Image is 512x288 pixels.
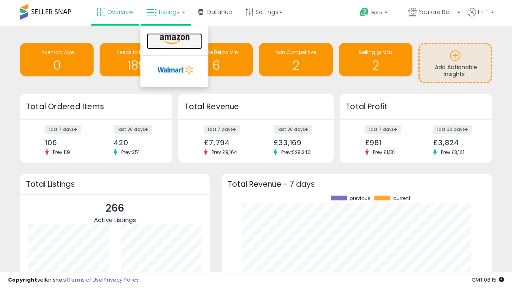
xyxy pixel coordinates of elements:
div: £3,824 [433,138,478,147]
span: Prev: £28,240 [277,149,315,156]
label: last 30 days [114,125,152,134]
span: Selling @ Max [359,49,392,56]
p: 266 [94,201,136,216]
h1: 0 [24,59,90,72]
strong: Copyright [8,276,37,284]
label: last 7 days [365,125,401,134]
span: Non Competitive [276,49,316,56]
label: last 30 days [274,125,312,134]
span: Prev: 351 [117,149,144,156]
h3: Total Revenue - 7 days [228,181,486,187]
h3: Total Revenue [184,101,328,112]
div: 420 [114,138,158,147]
h3: Total Listings [26,181,204,187]
div: £7,794 [204,138,250,147]
div: £33,169 [274,138,320,147]
a: BB Price Below Min 6 [179,43,253,76]
span: previous [350,196,370,201]
span: Add Actionable Insights [435,63,477,78]
a: Hi IT [468,8,494,26]
label: last 7 days [204,125,240,134]
span: Prev: 119 [49,149,74,156]
span: current [393,196,410,201]
a: Selling @ Max 2 [339,43,412,76]
span: Prev: £1,131 [369,149,399,156]
span: Active Listings [94,216,136,224]
h1: 189 [104,59,169,72]
span: Listings [159,8,180,16]
span: Prev: £9,164 [208,149,241,156]
a: Terms of Use [68,276,102,284]
a: Non Competitive 2 [259,43,332,76]
a: Help [353,1,401,26]
span: DataHub [207,8,232,16]
span: 2025-09-15 08:15 GMT [472,276,504,284]
span: Overview [107,8,133,16]
i: Get Help [359,7,369,17]
div: 106 [45,138,90,147]
h3: Total Profit [346,101,486,112]
span: Inventory Age [40,49,74,56]
span: Needs to Reprice [116,49,157,56]
h3: Total Ordered Items [26,101,166,112]
span: BB Price Below Min [194,49,238,56]
div: £981 [365,138,410,147]
a: Needs to Reprice 189 [100,43,173,76]
span: Prev: £3,161 [437,149,468,156]
a: Privacy Policy [104,276,139,284]
div: seller snap | | [8,276,139,284]
span: Help [371,9,382,16]
h1: 6 [183,59,249,72]
h1: 2 [263,59,328,72]
h1: 2 [343,59,408,72]
label: last 7 days [45,125,81,134]
a: Inventory Age 0 [20,43,94,76]
span: You are Beautiful ([GEOGRAPHIC_DATA]) [419,8,455,16]
a: Add Actionable Insights [420,44,491,82]
label: last 30 days [433,125,472,134]
span: Hi IT [478,8,488,16]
